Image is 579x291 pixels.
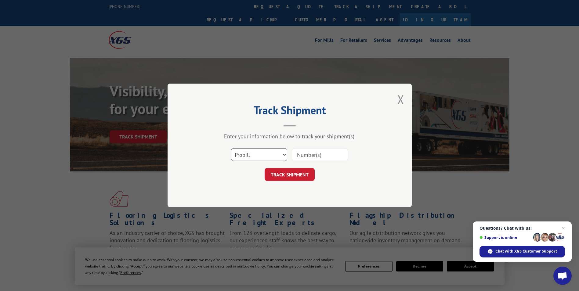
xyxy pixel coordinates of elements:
[198,133,381,140] div: Enter your information below to track your shipment(s).
[479,246,565,257] div: Chat with XGS Customer Support
[479,226,565,231] span: Questions? Chat with us!
[198,106,381,117] h2: Track Shipment
[553,267,572,285] div: Open chat
[495,249,557,254] span: Chat with XGS Customer Support
[265,168,315,181] button: TRACK SHIPMENT
[560,225,567,232] span: Close chat
[397,91,404,107] button: Close modal
[479,235,531,240] span: Support is online
[292,149,348,161] input: Number(s)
